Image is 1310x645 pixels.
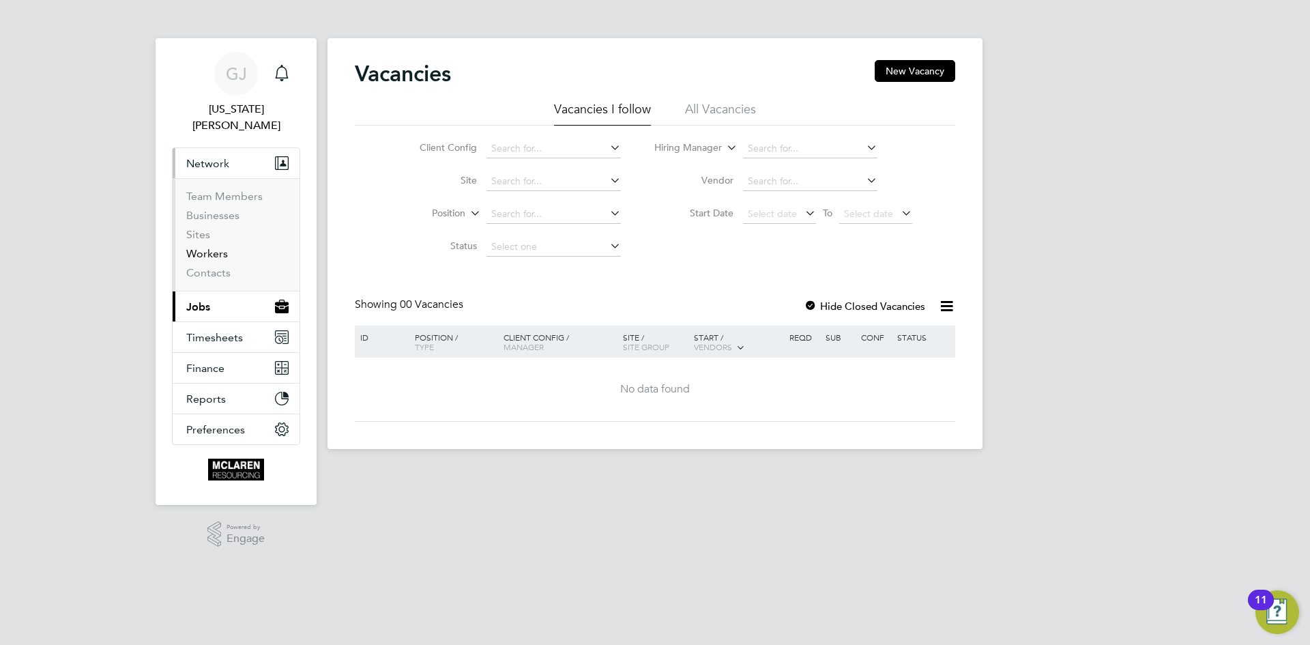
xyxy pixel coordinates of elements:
[1255,600,1267,618] div: 11
[227,533,265,545] span: Engage
[186,362,224,375] span: Finance
[186,331,243,344] span: Timesheets
[685,101,756,126] li: All Vacancies
[819,204,836,222] span: To
[355,298,466,312] div: Showing
[623,341,669,352] span: Site Group
[387,207,465,220] label: Position
[620,326,691,358] div: Site /
[398,141,477,154] label: Client Config
[186,209,239,222] a: Businesses
[786,326,821,349] div: Reqd
[156,38,317,505] nav: Main navigation
[208,459,263,481] img: mclaren-logo-retina.png
[554,101,651,126] li: Vacancies I follow
[1255,590,1299,634] button: Open Resource Center, 11 new notifications
[173,322,300,352] button: Timesheets
[844,207,893,220] span: Select date
[186,266,231,279] a: Contacts
[643,141,722,155] label: Hiring Manager
[355,60,451,87] h2: Vacancies
[875,60,955,82] button: New Vacancy
[398,240,477,252] label: Status
[186,190,263,203] a: Team Members
[357,326,405,349] div: ID
[486,172,621,191] input: Search for...
[173,148,300,178] button: Network
[173,353,300,383] button: Finance
[186,228,210,241] a: Sites
[226,65,247,83] span: GJ
[690,326,786,360] div: Start /
[400,298,463,311] span: 00 Vacancies
[486,139,621,158] input: Search for...
[172,101,300,134] span: Georgia Jesson
[405,326,500,358] div: Position /
[504,341,544,352] span: Manager
[748,207,797,220] span: Select date
[500,326,620,358] div: Client Config /
[173,291,300,321] button: Jobs
[186,247,228,260] a: Workers
[415,341,434,352] span: Type
[186,392,226,405] span: Reports
[173,414,300,444] button: Preferences
[398,174,477,186] label: Site
[486,205,621,224] input: Search for...
[186,300,210,313] span: Jobs
[655,207,733,219] label: Start Date
[655,174,733,186] label: Vendor
[822,326,858,349] div: Sub
[858,326,893,349] div: Conf
[186,423,245,436] span: Preferences
[694,341,732,352] span: Vendors
[207,521,265,547] a: Powered byEngage
[172,459,300,481] a: Go to home page
[227,521,265,533] span: Powered by
[743,172,877,191] input: Search for...
[486,238,621,257] input: Select one
[357,382,953,397] div: No data found
[804,300,925,313] label: Hide Closed Vacancies
[743,139,877,158] input: Search for...
[173,178,300,291] div: Network
[186,157,229,170] span: Network
[894,326,953,349] div: Status
[173,384,300,414] button: Reports
[172,52,300,134] a: GJ[US_STATE][PERSON_NAME]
